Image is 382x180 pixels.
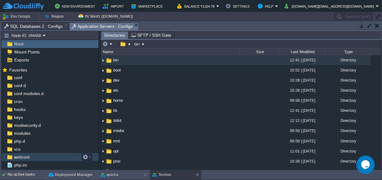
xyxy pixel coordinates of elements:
[101,147,106,156] img: AMDAwAAAACH5BAEAAAAALAAAAAABAAEAAAICRAEAOw==
[106,148,112,155] img: AMDAwAAAACH5BAEAAAAALAAAAAABAAEAAAICRAEAOw==
[101,116,106,126] img: AMDAwAAAACH5BAEAAAAALAAAAAABAAEAAAICRAEAOw==
[2,12,32,21] button: Env Groups
[101,106,106,116] img: AMDAwAAAACH5BAEAAAAALAAAAAABAAEAAAICRAEAOw==
[13,138,26,144] a: php.d
[325,106,371,115] div: Directory
[13,154,31,160] a: webroot
[104,31,125,39] span: Directories
[112,138,121,144] span: mnt
[49,172,92,178] button: Deployment Manager
[106,108,112,114] img: AMDAwAAAACH5BAEAAAAALAAAAAABAAEAAAICRAEAOw==
[356,156,376,174] iframe: chat widget
[279,156,325,166] div: 10:28 | [DATE]
[106,57,112,64] img: AMDAwAAAACH5BAEAAAAALAAAAAABAAEAAAICRAEAOw==
[8,170,46,180] div: No active tasks
[325,65,371,75] div: Directory
[101,127,106,136] img: AMDAwAAAACH5BAEAAAAALAAAAAABAAEAAAICRAEAOw==
[258,2,275,10] button: Help
[13,107,27,112] a: hooks
[279,167,325,176] div: 16:00 | [DATE]
[279,136,325,146] div: 09:59 | [DATE]
[112,108,118,113] a: lib
[325,167,371,176] div: Directory
[13,123,42,128] a: modsecurity.d
[4,23,63,30] span: SQL Databases 2 : Configs
[285,2,376,10] button: [DOMAIN_NAME][EMAIL_ADDRESS][DOMAIN_NAME]
[8,68,28,72] a: Favorites
[106,168,112,175] img: AMDAwAAAACH5BAEAAAAALAAAAAABAAEAAAICRAEAOw==
[279,96,325,105] div: 09:59 | [DATE]
[279,106,325,115] div: 12:41 | [DATE]
[106,138,112,145] img: AMDAwAAAACH5BAEAAAAALAAAAAABAAEAAAICRAEAOw==
[8,67,28,73] span: Favorites
[101,56,106,65] img: AMDAwAAAACH5BAEAAAAALAAAAAABAAEAAAICRAEAOw==
[103,2,126,10] button: Import
[71,23,133,30] span: Application Servers : Configs
[112,57,119,63] a: bin
[226,2,251,10] button: Settings
[240,48,279,55] div: Size
[131,31,171,39] span: SFTP / SSH Gate
[279,75,325,85] div: 10:28 | [DATE]
[325,86,371,95] div: Directory
[13,162,28,168] span: php.ini
[112,78,121,83] a: dev
[112,88,120,93] span: etc
[101,167,106,176] img: AMDAwAAAACH5BAEAAAAALAAAAAABAAEAAAICRAEAOw==
[13,75,23,80] span: conf
[112,68,122,73] span: boot
[101,86,106,95] img: AMDAwAAAACH5BAEAAAAALAAAAAABAAEAAAICRAEAOw==
[279,86,325,95] div: 10:28 | [DATE]
[325,75,371,85] div: Directory
[279,146,325,156] div: 11:01 | [DATE]
[131,2,164,10] button: Marketplace
[13,130,31,136] a: modules
[13,99,23,104] a: cron
[112,149,120,154] a: opt
[279,65,325,75] div: 10:52 | [DATE]
[133,41,141,47] button: bin
[112,128,125,133] a: media
[112,98,124,103] a: home
[13,41,24,47] a: Root
[101,48,240,55] div: Name
[78,12,135,21] button: IN West1 ([DOMAIN_NAME])
[13,49,41,55] span: Mount Points
[152,172,171,178] button: Techno
[106,67,112,74] img: AMDAwAAAACH5BAEAAAAALAAAAAABAAEAAAICRAEAOw==
[325,136,371,146] div: Directory
[325,116,371,125] div: Directory
[106,118,112,124] img: AMDAwAAAACH5BAEAAAAALAAAAAABAAEAAAICRAEAOw==
[112,159,122,164] a: proc
[106,128,112,134] img: AMDAwAAAACH5BAEAAAAALAAAAAABAAEAAAICRAEAOw==
[325,146,371,156] div: Directory
[112,118,122,123] a: lib64
[112,169,121,174] a: root
[101,157,106,166] img: AMDAwAAAACH5BAEAAAAALAAAAAABAAEAAAICRAEAOw==
[13,115,24,120] span: keys
[325,96,371,105] div: Directory
[13,146,21,152] a: vcs
[13,91,45,96] span: conf.modules.d
[13,83,27,88] a: conf.d
[13,57,30,63] a: Exports
[101,137,106,146] img: AMDAwAAAACH5BAEAAAAALAAAAAABAAEAAAICRAEAOw==
[101,66,106,75] img: AMDAwAAAACH5BAEAAAAALAAAAAABAAEAAAICRAEAOw==
[177,2,216,10] button: Balance ₹1104.78
[100,172,118,178] button: quizea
